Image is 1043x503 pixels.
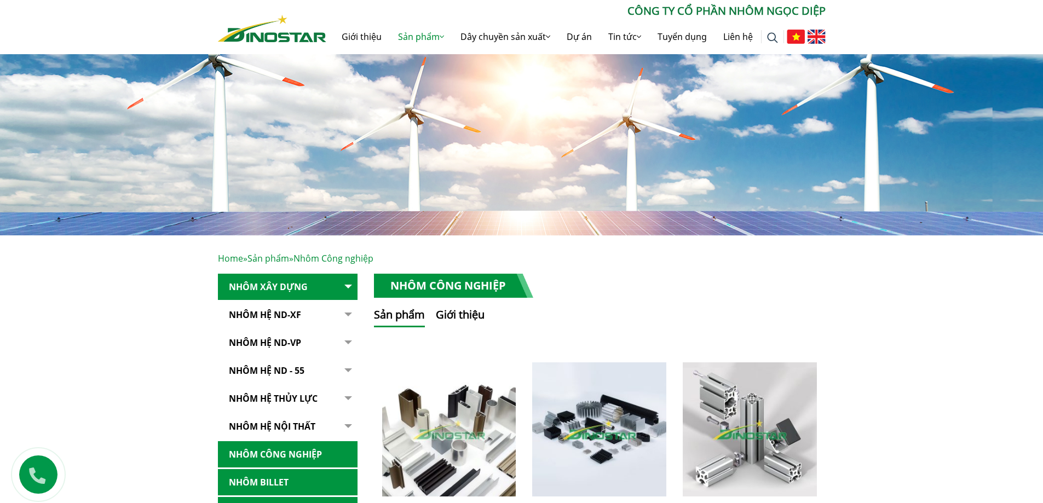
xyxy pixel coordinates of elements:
img: English [808,30,826,44]
a: Nhôm Hệ ND-VP [218,329,358,356]
a: Nhôm hệ nội thất [218,413,358,440]
img: Nhôm định hình trong Công nghiệp Cơ khí – Điện tử [532,362,666,496]
a: Tuyển dụng [649,19,715,54]
img: Nhôm Dinostar [218,15,326,42]
button: Sản phẩm [374,307,425,327]
button: Giới thiệu [436,307,485,327]
img: search [767,32,778,43]
a: Sản phẩm [390,19,452,54]
img: Tiếng Việt [787,30,805,44]
a: Nhôm Billet [218,469,358,496]
span: Nhôm Công nghiệp [293,252,373,264]
a: Dây chuyền sản xuất [452,19,558,54]
a: Nhôm Hệ ND-XF [218,302,358,328]
a: Tin tức [600,19,649,54]
span: » » [218,252,373,264]
img: Nhôm định hình trong Công nghiệp Hàng tiêu dùng [382,362,516,496]
a: Dự án [558,19,600,54]
a: Sản phẩm [247,252,289,264]
a: Liên hệ [715,19,761,54]
a: Nhôm hệ thủy lực [218,385,358,412]
h1: Nhôm Công nghiệp [374,274,533,298]
a: Nhôm Xây dựng [218,274,358,300]
a: Home [218,252,243,264]
a: Nhôm Công nghiệp [218,441,358,468]
a: NHÔM HỆ ND - 55 [218,357,358,384]
p: CÔNG TY CỔ PHẦN NHÔM NGỌC DIỆP [326,3,826,19]
img: Nhôm định hình trong Công nghiệp Năng lượng [683,362,817,496]
a: Giới thiệu [333,19,390,54]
